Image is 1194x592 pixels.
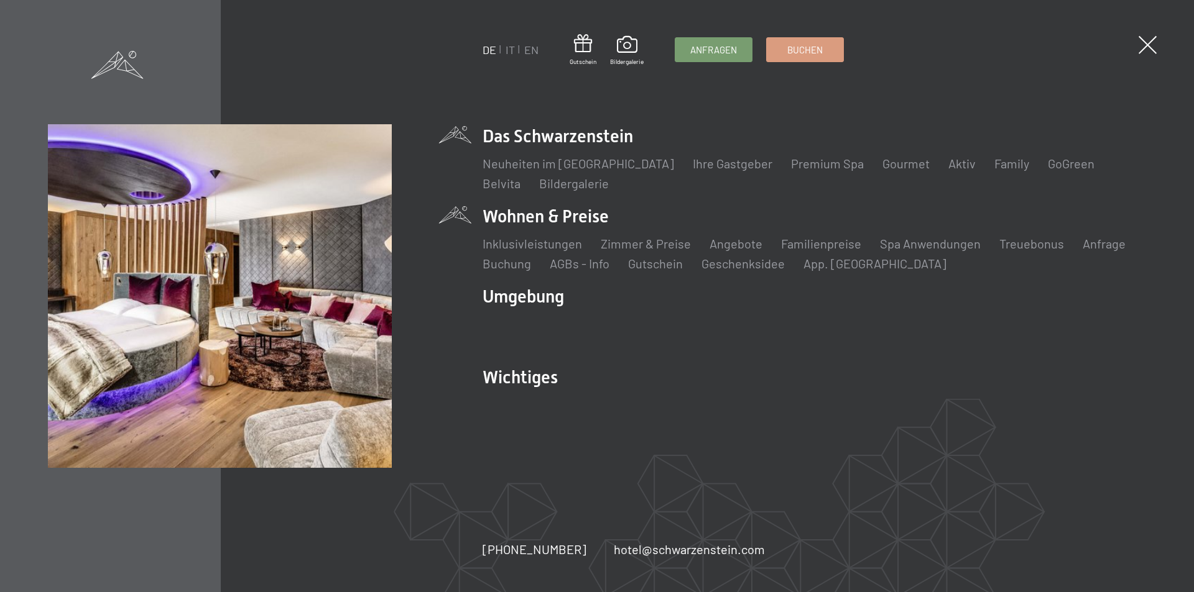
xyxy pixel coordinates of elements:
a: DE [483,43,496,57]
a: Geschenksidee [701,256,785,271]
a: Aktiv [948,156,976,171]
span: Bildergalerie [610,57,644,66]
a: Inklusivleistungen [483,236,582,251]
a: GoGreen [1048,156,1094,171]
a: EN [524,43,539,57]
a: [PHONE_NUMBER] [483,540,586,558]
a: Bildergalerie [539,176,609,191]
a: hotel@schwarzenstein.com [614,540,765,558]
a: Zimmer & Preise [601,236,691,251]
a: Buchen [767,38,843,61]
a: Neuheiten im [GEOGRAPHIC_DATA] [483,156,674,171]
a: Family [994,156,1029,171]
a: AGBs - Info [550,256,609,271]
a: Ihre Gastgeber [693,156,772,171]
a: Premium Spa [791,156,864,171]
span: Gutschein [570,57,596,66]
span: Buchen [787,43,823,57]
a: Gutschein [570,34,596,66]
span: [PHONE_NUMBER] [483,542,586,557]
a: Belvita [483,176,521,191]
a: IT [506,43,515,57]
a: Anfragen [675,38,752,61]
a: App. [GEOGRAPHIC_DATA] [803,256,946,271]
a: Gutschein [628,256,683,271]
a: Gourmet [882,156,930,171]
a: Anfrage [1083,236,1126,251]
span: Anfragen [690,43,737,57]
a: Buchung [483,256,531,271]
a: Familienpreise [781,236,861,251]
a: Bildergalerie [610,36,644,66]
a: Spa Anwendungen [880,236,981,251]
a: Treuebonus [999,236,1064,251]
a: Angebote [710,236,762,251]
